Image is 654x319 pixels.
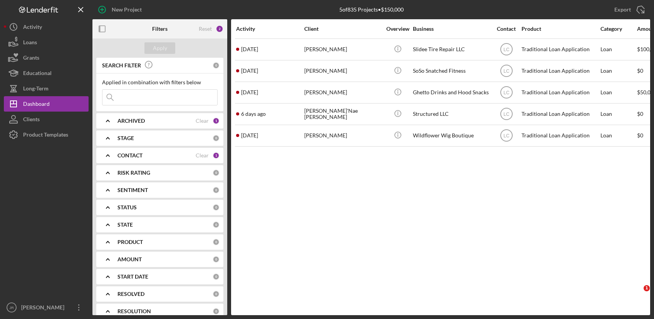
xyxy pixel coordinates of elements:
div: 1 [213,117,220,124]
div: 0 [213,62,220,69]
time: 2025-08-04 20:38 [241,89,258,95]
b: PRODUCT [117,239,143,245]
div: Business [413,26,490,32]
div: 0 [213,273,220,280]
text: JR [9,306,14,310]
div: 1 [213,152,220,159]
div: Category [600,26,636,32]
div: Traditional Loan Application [522,104,599,124]
div: Slidee Tire Repair LLC [413,39,490,60]
button: JR[PERSON_NAME] [4,300,89,315]
div: Product [522,26,599,32]
div: Client [304,26,381,32]
div: Dashboard [23,96,50,114]
div: Loan [600,61,636,81]
div: 0 [213,204,220,211]
div: Loan [600,125,636,146]
div: 0 [213,169,220,176]
span: 1 [644,285,650,291]
button: Educational [4,65,89,81]
div: Loan [600,104,636,124]
div: Traditional Loan Application [522,39,599,60]
div: Ghetto Drinks and Hood Snacks [413,82,490,103]
b: STATE [117,222,133,228]
div: Export [614,2,631,17]
div: Overview [383,26,412,32]
text: LC [503,90,510,95]
div: Clear [196,118,209,124]
b: START DATE [117,274,148,280]
div: Clients [23,112,40,129]
div: Structured LLC [413,104,490,124]
b: STATUS [117,204,137,210]
div: Product Templates [23,127,68,144]
div: Activity [23,19,42,37]
div: Loan [600,82,636,103]
button: Product Templates [4,127,89,142]
button: Clients [4,112,89,127]
b: ARCHIVED [117,118,145,124]
div: Traditional Loan Application [522,82,599,103]
div: 2 [216,25,223,33]
button: Grants [4,50,89,65]
time: 2025-07-16 18:38 [241,68,258,74]
div: [PERSON_NAME] [304,61,381,81]
div: 0 [213,308,220,315]
div: 5 of 835 Projects • $150,000 [339,7,404,13]
b: SEARCH FILTER [102,62,141,68]
div: Activity [236,26,304,32]
b: RESOLVED [117,291,144,297]
div: [PERSON_NAME] [304,82,381,103]
button: Dashboard [4,96,89,112]
time: 2025-08-08 18:59 [241,132,258,139]
text: LC [503,47,510,52]
div: Reset [199,26,212,32]
iframe: Intercom live chat [628,285,646,304]
div: Clear [196,152,209,159]
div: 0 [213,135,220,142]
div: [PERSON_NAME] [304,125,381,146]
b: CONTACT [117,152,143,159]
div: 0 [213,221,220,228]
b: AMOUNT [117,256,142,262]
b: STAGE [117,135,134,141]
div: Applied in combination with filters below [102,79,218,85]
div: 0 [213,187,220,194]
button: New Project [92,2,149,17]
div: Loan [600,39,636,60]
div: New Project [112,2,142,17]
div: Traditional Loan Application [522,125,599,146]
button: Apply [144,42,175,54]
text: LC [503,112,510,117]
div: Contact [492,26,521,32]
div: 0 [213,239,220,246]
div: [PERSON_NAME] [304,39,381,60]
button: Long-Term [4,81,89,96]
text: LC [503,133,510,139]
div: Long-Term [23,81,49,98]
button: Export [607,2,650,17]
time: 2025-08-11 16:31 [241,46,258,52]
div: SoSo Snatched Fitness [413,61,490,81]
div: Wildflower Wig Boutique [413,125,490,146]
b: RESOLUTION [117,308,151,314]
div: 0 [213,291,220,297]
div: [PERSON_NAME] [19,300,69,317]
text: LC [503,68,510,74]
button: Activity [4,19,89,35]
div: Loans [23,35,37,52]
div: [PERSON_NAME]'Nae [PERSON_NAME] [304,104,381,124]
time: 2025-08-13 00:01 [241,111,266,117]
button: Loans [4,35,89,50]
div: Apply [153,42,167,54]
b: Filters [152,26,168,32]
b: RISK RATING [117,170,150,176]
div: 0 [213,256,220,263]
